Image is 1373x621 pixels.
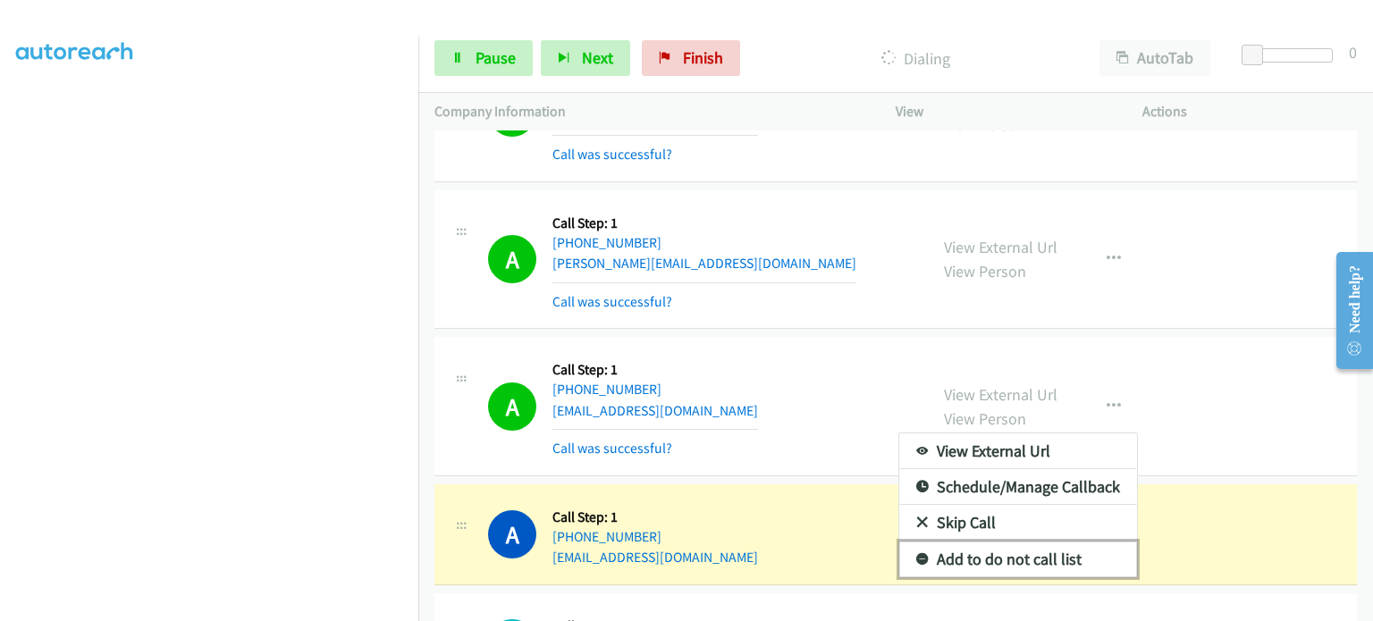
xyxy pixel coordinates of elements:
h1: A [488,510,536,558]
a: View External Url [899,433,1137,469]
a: Add to do not call list [899,541,1137,577]
a: Schedule/Manage Callback [899,469,1137,505]
iframe: Resource Center [1322,239,1373,382]
a: Skip Call [899,505,1137,541]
